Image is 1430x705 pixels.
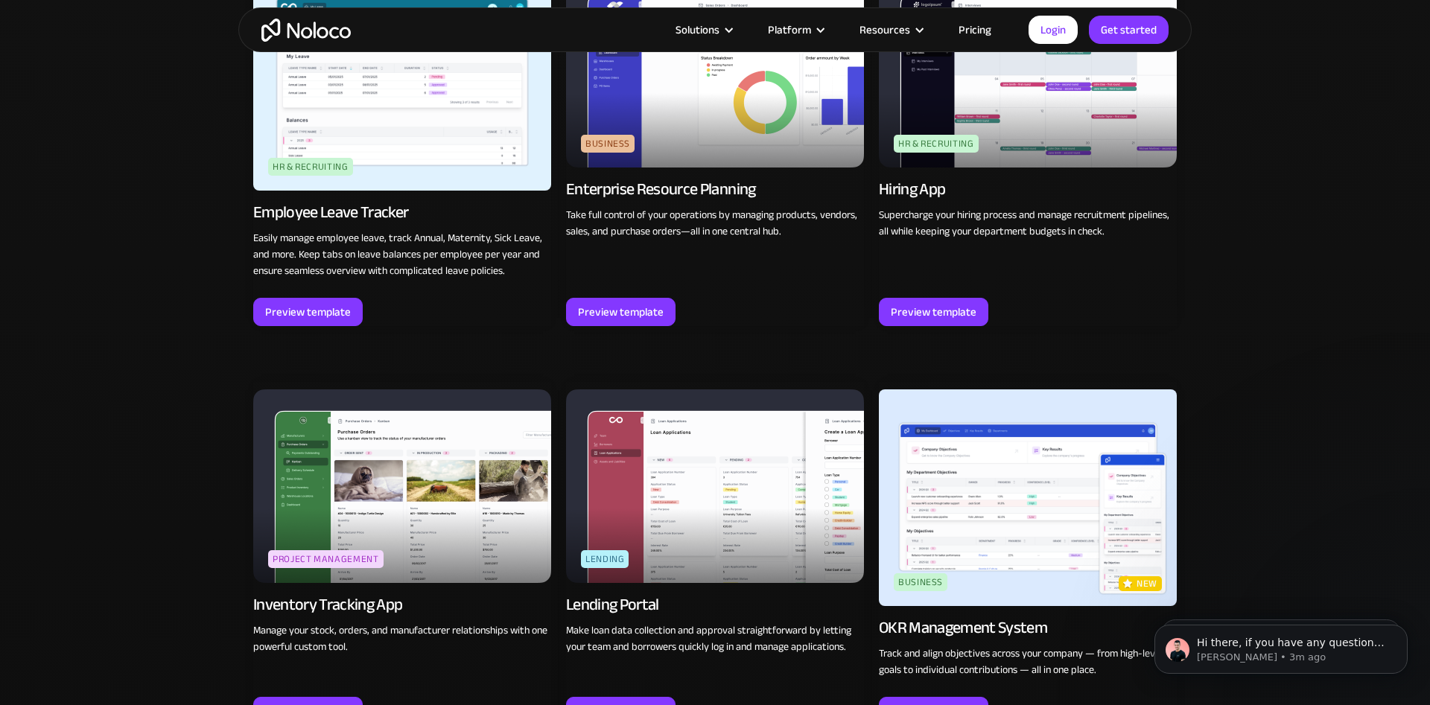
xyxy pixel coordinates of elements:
iframe: Intercom notifications message [1132,593,1430,698]
div: Resources [841,20,940,39]
p: Easily manage employee leave, track Annual, Maternity, Sick Leave, and more. Keep tabs on leave b... [253,230,551,279]
div: Hiring App [879,179,945,200]
a: home [261,19,351,42]
div: Solutions [676,20,719,39]
div: Project Management [268,550,384,568]
div: Business [894,573,947,591]
a: Pricing [940,20,1010,39]
a: Login [1029,16,1078,44]
p: Manage your stock, orders, and manufacturer relationships with one powerful custom tool. [253,622,551,655]
div: Lending [581,550,629,568]
p: Track and align objectives across your company — from high-level goals to individual contribution... [879,645,1177,678]
p: Take full control of your operations by managing products, vendors, sales, and purchase orders—al... [566,207,864,240]
p: new [1137,576,1157,591]
p: Make loan data collection and approval straightforward by letting your team and borrowers quickly... [566,622,864,655]
div: Employee Leave Tracker [253,202,408,223]
div: Preview template [891,302,976,322]
div: Resources [859,20,910,39]
div: HR & Recruiting [268,158,353,176]
p: Supercharge your hiring process and manage recruitment pipelines, all while keeping your departme... [879,207,1177,240]
div: Lending Portal [566,594,659,615]
div: Platform [768,20,811,39]
div: Solutions [657,20,749,39]
div: Platform [749,20,841,39]
div: OKR Management System [879,617,1047,638]
div: Enterprise Resource Planning [566,179,756,200]
div: Preview template [578,302,664,322]
div: Business [581,135,635,153]
a: Get started [1089,16,1169,44]
div: Inventory Tracking App [253,594,402,615]
div: Preview template [265,302,351,322]
div: HR & Recruiting [894,135,979,153]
